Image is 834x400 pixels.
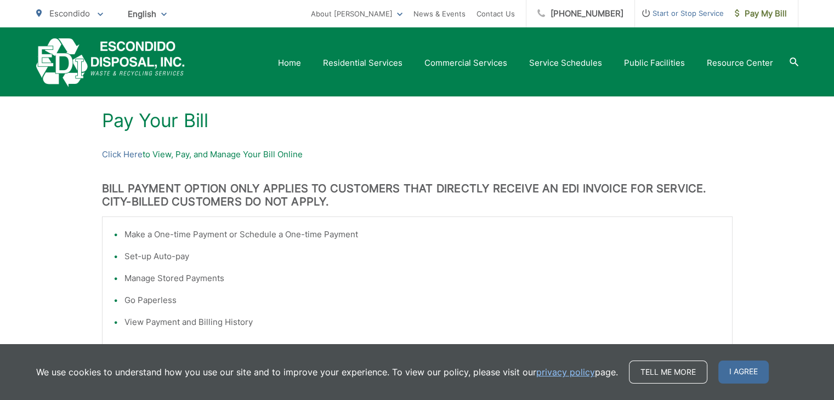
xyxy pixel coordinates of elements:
a: About [PERSON_NAME] [311,7,402,20]
li: View Payment and Billing History [124,316,721,329]
li: Manage Stored Payments [124,272,721,285]
span: Escondido [49,8,90,19]
a: Public Facilities [624,56,685,70]
a: Commercial Services [424,56,507,70]
a: EDCD logo. Return to the homepage. [36,38,185,87]
a: Click Here [102,148,143,161]
span: English [120,4,175,24]
a: News & Events [413,7,466,20]
a: privacy policy [536,365,595,379]
a: Contact Us [476,7,515,20]
p: We use cookies to understand how you use our site and to improve your experience. To view our pol... [36,365,618,379]
li: Set-up Auto-pay [124,250,721,263]
a: Residential Services [323,56,402,70]
a: Resource Center [707,56,773,70]
li: Go Paperless [124,294,721,307]
h3: BILL PAYMENT OPTION ONLY APPLIES TO CUSTOMERS THAT DIRECTLY RECEIVE AN EDI INVOICE FOR SERVICE. C... [102,182,733,208]
a: Service Schedules [529,56,602,70]
h1: Pay Your Bill [102,110,733,132]
li: Make a One-time Payment or Schedule a One-time Payment [124,228,721,241]
p: to View, Pay, and Manage Your Bill Online [102,148,733,161]
a: Home [278,56,301,70]
span: Pay My Bill [735,7,787,20]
